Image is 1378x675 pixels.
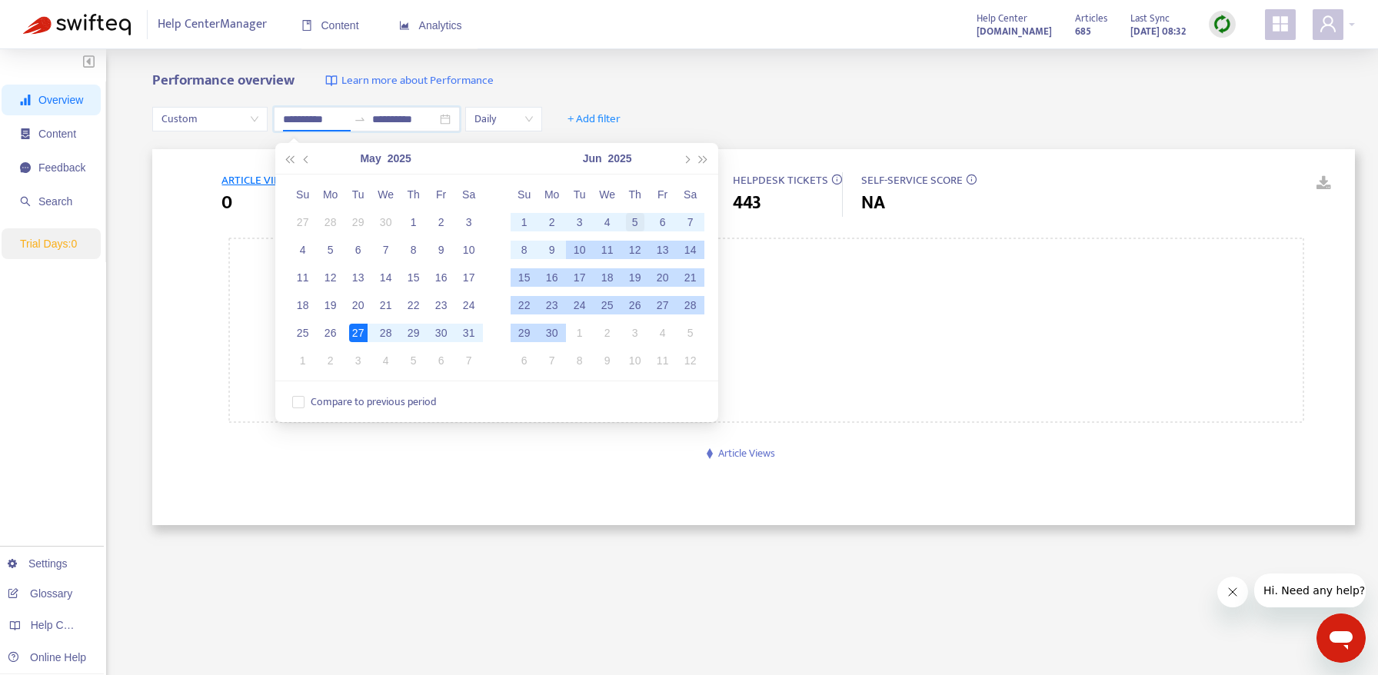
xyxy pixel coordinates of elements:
div: 8 [571,351,589,370]
div: 25 [294,324,312,342]
strong: [DOMAIN_NAME] [977,23,1052,40]
div: 28 [681,296,700,314]
th: Mo [538,181,566,208]
div: 16 [432,268,451,287]
a: Glossary [8,587,72,600]
div: 3 [626,324,644,342]
th: Mo [317,181,344,208]
div: 12 [321,268,340,287]
span: Feedback [38,161,85,174]
td: 2025-05-18 [289,291,317,319]
div: 29 [515,324,534,342]
td: 2025-06-07 [677,208,704,236]
td: 2025-07-10 [621,347,649,374]
div: 10 [571,241,589,259]
span: 443 [733,189,761,217]
span: appstore [1271,15,1290,33]
span: book [301,20,312,31]
button: Jun [583,143,602,174]
div: 2 [321,351,340,370]
a: [DOMAIN_NAME] [977,22,1052,40]
td: 2025-05-29 [400,319,428,347]
div: 5 [404,351,423,370]
span: signal [20,95,31,105]
div: 18 [294,296,312,314]
div: 24 [571,296,589,314]
td: 2025-05-15 [400,264,428,291]
td: 2025-06-26 [621,291,649,319]
td: 2025-06-13 [649,236,677,264]
div: 28 [321,213,340,231]
span: message [20,162,31,173]
div: 7 [681,213,700,231]
td: 2025-05-07 [372,236,400,264]
td: 2025-05-03 [455,208,483,236]
div: 1 [294,351,312,370]
td: 2025-05-25 [289,319,317,347]
td: 2025-06-08 [511,236,538,264]
div: 25 [598,296,617,314]
button: 2025 [388,143,411,174]
div: 7 [460,351,478,370]
span: swap-right [354,113,366,125]
div: 27 [654,296,672,314]
td: 2025-05-11 [289,264,317,291]
td: 2025-07-03 [621,319,649,347]
div: 29 [349,213,368,231]
td: 2025-05-06 [344,236,372,264]
div: 4 [654,324,672,342]
div: 19 [626,268,644,287]
td: 2025-06-18 [594,264,621,291]
td: 2025-07-04 [649,319,677,347]
div: 12 [681,351,700,370]
td: 2025-06-21 [677,264,704,291]
td: 2025-06-19 [621,264,649,291]
td: 2025-05-08 [400,236,428,264]
td: 2025-06-02 [317,347,344,374]
div: 24 [460,296,478,314]
div: 3 [571,213,589,231]
div: 19 [321,296,340,314]
div: 20 [349,296,368,314]
td: 2025-05-16 [428,264,455,291]
td: 2025-07-01 [566,319,594,347]
span: Articles [1075,10,1107,27]
div: 4 [598,213,617,231]
span: search [20,196,31,207]
td: 2025-06-29 [511,319,538,347]
div: 31 [460,324,478,342]
div: 29 [404,324,423,342]
span: area-chart [399,20,410,31]
td: 2025-06-06 [428,347,455,374]
td: 2025-06-15 [511,264,538,291]
span: Last Sync [1130,10,1170,27]
td: 2025-06-14 [677,236,704,264]
span: + Add filter [568,110,621,128]
td: 2025-06-03 [344,347,372,374]
div: 6 [654,213,672,231]
div: 23 [543,296,561,314]
th: Sa [677,181,704,208]
div: 30 [543,324,561,342]
iframe: Button to launch messaging window [1316,613,1366,663]
td: 2025-06-16 [538,264,566,291]
td: 2025-06-17 [566,264,594,291]
span: Learn more about Performance [341,72,494,90]
span: SELF-SERVICE SCORE [861,171,963,190]
td: 2025-07-12 [677,347,704,374]
td: 2025-06-04 [372,347,400,374]
td: 2025-04-28 [317,208,344,236]
td: 2025-06-05 [400,347,428,374]
span: Trial Days: 0 [20,238,77,250]
div: 5 [321,241,340,259]
div: 30 [432,324,451,342]
td: 2025-05-10 [455,236,483,264]
th: Fr [428,181,455,208]
td: 2025-07-09 [594,347,621,374]
th: Sa [455,181,483,208]
td: 2025-05-14 [372,264,400,291]
img: sync.dc5367851b00ba804db3.png [1213,15,1232,34]
td: 2025-06-09 [538,236,566,264]
div: 4 [377,351,395,370]
div: 13 [349,268,368,287]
